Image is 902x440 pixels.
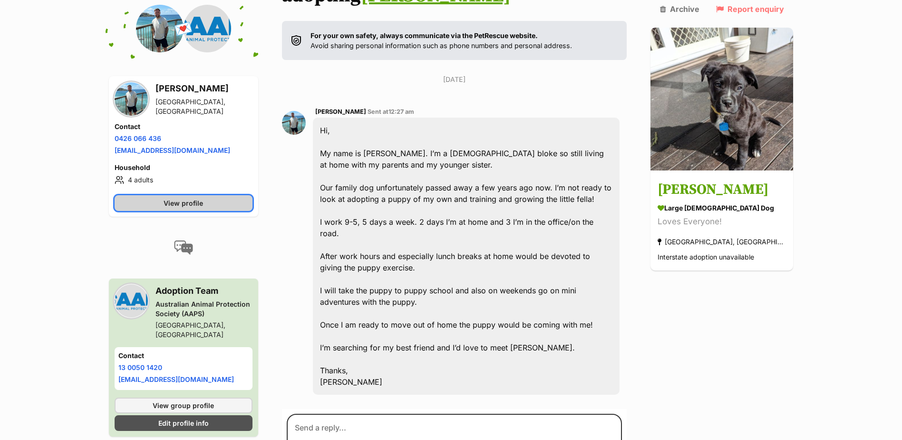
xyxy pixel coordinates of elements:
p: [DATE] [282,74,627,84]
div: large [DEMOGRAPHIC_DATA] Dog [658,203,786,213]
span: View group profile [153,400,214,410]
a: Report enquiry [716,5,784,13]
a: Edit profile info [115,415,252,431]
a: [EMAIL_ADDRESS][DOMAIN_NAME] [118,375,234,383]
a: Archive [660,5,699,13]
img: conversation-icon-4a6f8262b818ee0b60e3300018af0b2d0b884aa5de6e9bcb8d3d4eeb1a70a7c4.svg [174,240,193,255]
div: Hi, My name is [PERSON_NAME]. I’m a [DEMOGRAPHIC_DATA] bloke so still living at home with my pare... [313,118,620,395]
h3: [PERSON_NAME] [658,180,786,201]
h4: Household [115,163,252,172]
strong: For your own safety, always communicate via the PetRescue website. [310,31,538,40]
span: [PERSON_NAME] [315,108,366,115]
a: [PERSON_NAME] large [DEMOGRAPHIC_DATA] Dog Loves Everyone! [GEOGRAPHIC_DATA], [GEOGRAPHIC_DATA] I... [650,172,793,271]
a: View profile [115,195,252,211]
h4: Contact [115,122,252,131]
div: Loves Everyone! [658,216,786,229]
a: 0426 066 436 [115,134,161,142]
span: 12:27 am [388,108,414,115]
div: [GEOGRAPHIC_DATA], [GEOGRAPHIC_DATA] [155,320,252,340]
img: Joseph profile pic [282,111,306,135]
span: Sent at [368,108,414,115]
span: Interstate adoption unavailable [658,253,754,261]
h4: Contact [118,351,249,360]
span: View profile [164,198,203,208]
li: 4 adults [115,174,252,186]
div: [GEOGRAPHIC_DATA], [GEOGRAPHIC_DATA] [658,236,786,249]
h3: Adoption Team [155,284,252,298]
div: [GEOGRAPHIC_DATA], [GEOGRAPHIC_DATA] [155,97,252,116]
a: [EMAIL_ADDRESS][DOMAIN_NAME] [115,146,230,154]
h3: [PERSON_NAME] [155,82,252,95]
div: Australian Animal Protection Society (AAPS) [155,300,252,319]
span: Edit profile info [158,418,209,428]
p: Avoid sharing personal information such as phone numbers and personal address. [310,30,572,51]
span: 💌 [173,19,194,39]
img: Joseph profile pic [136,5,184,52]
a: 13 0050 1420 [118,363,162,371]
img: Australian Animal Protection Society (AAPS) profile pic [115,284,148,318]
img: Australian Animal Protection Society (AAPS) profile pic [184,5,231,52]
img: Ollie [650,28,793,170]
img: Joseph profile pic [115,82,148,116]
a: View group profile [115,398,252,413]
